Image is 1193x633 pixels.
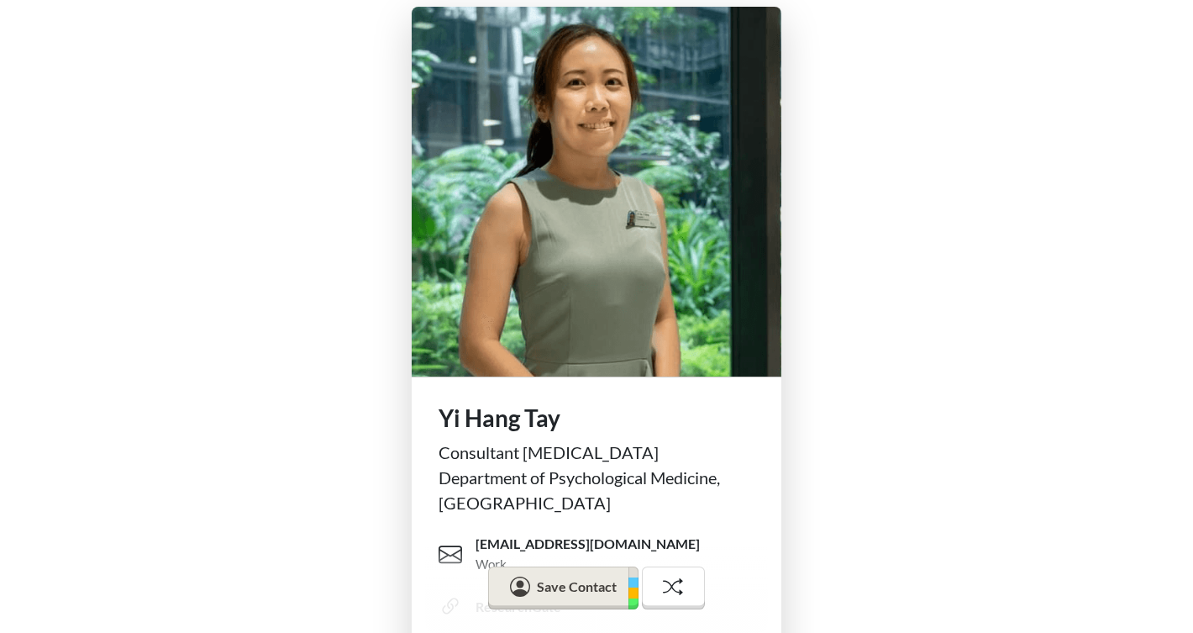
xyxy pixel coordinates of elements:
div: Department of Psychological Medicine, [GEOGRAPHIC_DATA] [439,465,754,515]
button: Save Contact [488,566,638,609]
h1: Yi Hang Tay [439,404,754,433]
div: Consultant [MEDICAL_DATA] [439,440,754,465]
img: profile picture [412,7,781,377]
span: [EMAIL_ADDRESS][DOMAIN_NAME] [476,535,700,553]
a: [EMAIL_ADDRESS][DOMAIN_NAME]Work [439,529,768,581]
span: Save Contact [537,578,617,594]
